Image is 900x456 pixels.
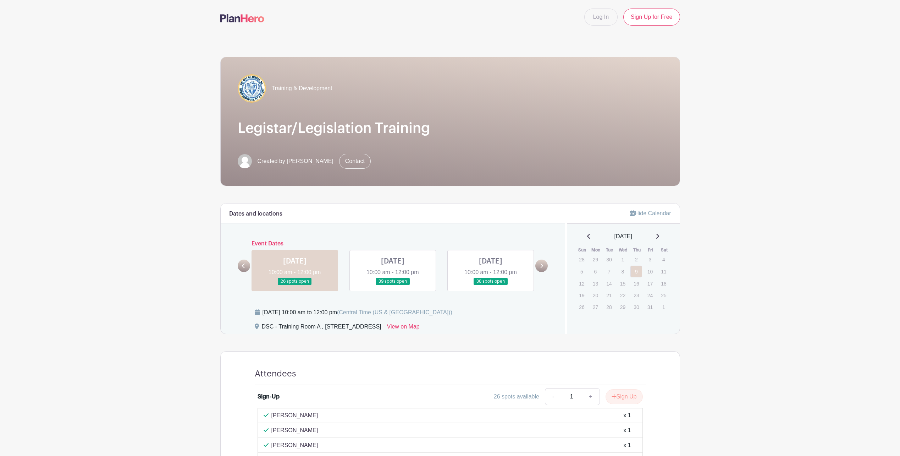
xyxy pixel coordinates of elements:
a: - [545,388,561,405]
p: 11 [658,266,669,277]
p: 21 [603,290,615,301]
th: Thu [630,246,644,254]
th: Mon [589,246,603,254]
p: 31 [644,302,656,313]
p: 29 [617,302,629,313]
a: 9 [630,266,642,277]
div: x 1 [623,411,631,420]
p: 17 [644,278,656,289]
span: [DATE] [614,232,632,241]
p: 10 [644,266,656,277]
th: Fri [644,246,658,254]
th: Tue [603,246,617,254]
p: [PERSON_NAME] [271,441,318,450]
th: Sat [657,246,671,254]
a: Hide Calendar [630,210,671,216]
div: Sign-Up [258,392,280,401]
p: 29 [590,254,601,265]
img: COA%20logo%20(2).jpg [238,74,266,103]
p: 25 [658,290,669,301]
p: 4 [658,254,669,265]
p: [PERSON_NAME] [271,426,318,435]
button: Sign Up [606,389,643,404]
p: 14 [603,278,615,289]
a: Log In [584,9,618,26]
p: 23 [630,290,642,301]
p: 27 [590,302,601,313]
div: x 1 [623,441,631,450]
p: 16 [630,278,642,289]
p: 19 [576,290,587,301]
p: 15 [617,278,629,289]
h4: Attendees [255,369,296,379]
div: 26 spots available [494,392,539,401]
p: [PERSON_NAME] [271,411,318,420]
a: Sign Up for Free [623,9,680,26]
p: 7 [603,266,615,277]
p: 1 [658,302,669,313]
img: default-ce2991bfa6775e67f084385cd625a349d9dcbb7a52a09fb2fda1e96e2d18dcdb.png [238,154,252,168]
div: DSC - Training Room A , [STREET_ADDRESS] [262,322,381,334]
p: 22 [617,290,629,301]
p: 5 [576,266,587,277]
p: 13 [590,278,601,289]
h6: Event Dates [250,240,536,247]
a: + [582,388,600,405]
p: 8 [617,266,629,277]
p: 1 [617,254,629,265]
p: 30 [630,302,642,313]
h6: Dates and locations [229,211,282,217]
div: x 1 [623,426,631,435]
p: 18 [658,278,669,289]
span: (Central Time (US & [GEOGRAPHIC_DATA])) [337,309,452,315]
p: 12 [576,278,587,289]
a: View on Map [387,322,420,334]
p: 30 [603,254,615,265]
div: [DATE] 10:00 am to 12:00 pm [263,308,452,317]
p: 6 [590,266,601,277]
img: logo-507f7623f17ff9eddc593b1ce0a138ce2505c220e1c5a4e2b4648c50719b7d32.svg [220,14,264,22]
th: Sun [575,246,589,254]
span: Training & Development [272,84,332,93]
p: 24 [644,290,656,301]
p: 3 [644,254,656,265]
h1: Legistar/Legislation Training [238,120,663,137]
span: Created by [PERSON_NAME] [258,157,333,165]
th: Wed [617,246,630,254]
p: 20 [590,290,601,301]
p: 26 [576,302,587,313]
p: 28 [603,302,615,313]
p: 28 [576,254,587,265]
a: Contact [339,154,371,169]
p: 2 [630,254,642,265]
